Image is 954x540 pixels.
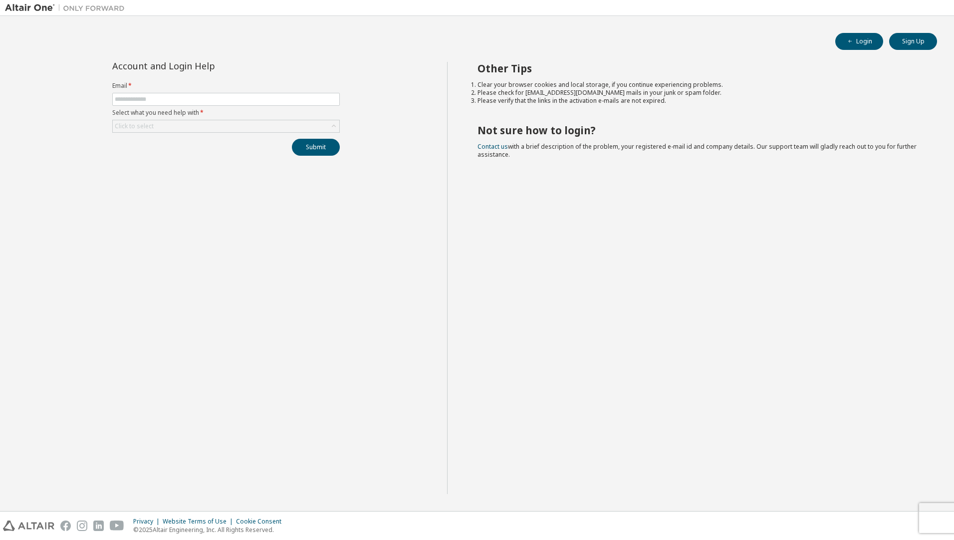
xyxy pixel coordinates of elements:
button: Sign Up [889,33,937,50]
button: Submit [292,139,340,156]
img: facebook.svg [60,521,71,531]
h2: Not sure how to login? [477,124,920,137]
div: Privacy [133,518,163,526]
li: Please check for [EMAIL_ADDRESS][DOMAIN_NAME] mails in your junk or spam folder. [477,89,920,97]
button: Login [835,33,883,50]
img: Altair One [5,3,130,13]
div: Account and Login Help [112,62,294,70]
div: Click to select [113,120,339,132]
img: instagram.svg [77,521,87,531]
label: Select what you need help with [112,109,340,117]
h2: Other Tips [477,62,920,75]
label: Email [112,82,340,90]
span: with a brief description of the problem, your registered e-mail id and company details. Our suppo... [477,142,917,159]
div: Cookie Consent [236,518,287,526]
li: Clear your browser cookies and local storage, if you continue experiencing problems. [477,81,920,89]
div: Click to select [115,122,154,130]
img: linkedin.svg [93,521,104,531]
li: Please verify that the links in the activation e-mails are not expired. [477,97,920,105]
img: youtube.svg [110,521,124,531]
div: Website Terms of Use [163,518,236,526]
a: Contact us [477,142,508,151]
p: © 2025 Altair Engineering, Inc. All Rights Reserved. [133,526,287,534]
img: altair_logo.svg [3,521,54,531]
